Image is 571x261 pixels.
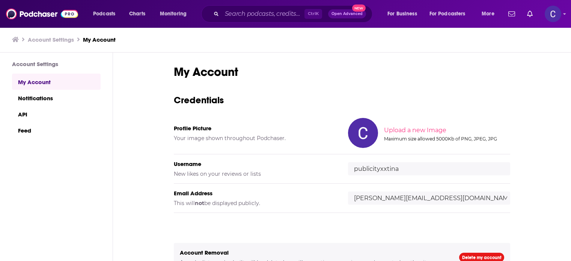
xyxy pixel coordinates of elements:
h3: Credentials [174,94,510,106]
h5: Username [174,160,336,167]
h5: Your image shown throughout Podchaser. [174,135,336,142]
input: email [348,192,510,205]
button: Open AdvancedNew [328,9,366,18]
h3: Account Settings [12,60,101,68]
button: open menu [155,8,196,20]
a: API [12,106,101,122]
img: Your profile image [348,118,378,148]
span: For Business [387,9,417,19]
img: User Profile [545,6,561,22]
span: For Podcasters [429,9,466,19]
h5: New likes on your reviews or lists [174,170,336,177]
a: Feed [12,122,101,138]
a: Show notifications dropdown [524,8,536,20]
button: open menu [476,8,504,20]
a: Notifications [12,90,101,106]
input: username [348,162,510,175]
h5: Profile Picture [174,125,336,132]
a: My Account [12,74,101,90]
span: New [352,5,366,12]
a: My Account [83,36,116,43]
a: Account Settings [28,36,74,43]
img: Podchaser - Follow, Share and Rate Podcasts [6,7,78,21]
h5: Email Address [174,190,336,197]
div: Maximum size allowed 5000Kb of PNG, JPEG, JPG [384,136,509,142]
span: Podcasts [93,9,115,19]
button: open menu [88,8,125,20]
span: Open Advanced [331,12,363,16]
a: Charts [124,8,150,20]
div: Search podcasts, credits, & more... [208,5,380,23]
h5: This will be displayed publicly. [174,200,336,207]
b: not [195,200,204,207]
h1: My Account [174,65,510,79]
button: open menu [425,8,476,20]
button: Show profile menu [545,6,561,22]
a: Show notifications dropdown [505,8,518,20]
span: Logged in as publicityxxtina [545,6,561,22]
span: More [482,9,494,19]
input: Search podcasts, credits, & more... [222,8,304,20]
span: Ctrl K [304,9,322,19]
button: open menu [382,8,426,20]
h5: Account Removal [180,249,447,256]
span: Monitoring [160,9,187,19]
span: Charts [129,9,145,19]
